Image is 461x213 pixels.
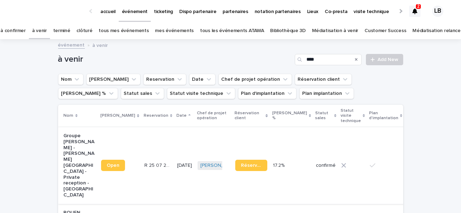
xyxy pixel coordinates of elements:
[316,163,336,169] p: confirmé
[315,109,332,122] p: Statut sales
[235,160,267,171] a: Réservation
[177,163,192,169] p: [DATE]
[272,109,307,122] p: [PERSON_NAME] %
[58,54,292,65] h1: à venir
[412,23,461,39] a: Médiatisation relance
[143,74,186,85] button: Reservation
[99,23,149,39] a: tous mes événements
[176,112,187,120] p: Date
[53,23,70,39] a: terminé
[409,6,420,17] div: 2
[189,74,216,85] button: Date
[101,160,125,171] a: Open
[200,23,264,39] a: tous les événements ATAWA
[100,112,135,120] p: [PERSON_NAME]
[167,88,235,99] button: Statut visite technique
[235,109,264,122] p: Réservation client
[121,88,164,99] button: Statut sales
[295,54,362,65] input: Search
[241,163,262,168] span: Réservation
[200,163,239,169] a: [PERSON_NAME]
[86,74,141,85] button: Lien Stacker
[144,161,173,169] p: R 25 07 2315
[14,4,82,18] img: Ls34BcGeRexTGTNfXpUC
[378,57,399,62] span: Add New
[197,109,230,122] p: Chef de projet opération
[107,163,119,168] span: Open
[58,41,85,49] a: événement
[369,109,398,122] p: Plan d'implantation
[76,23,92,39] a: clôturé
[432,6,443,17] div: LB
[238,88,297,99] button: Plan d'implantation
[58,74,83,85] button: Nom
[417,4,420,9] p: 2
[58,88,118,99] button: Marge %
[365,23,406,39] a: Customer Success
[58,127,448,204] tr: Groupe [PERSON_NAME] - [PERSON_NAME][GEOGRAPHIC_DATA] - Private reception - [GEOGRAPHIC_DATA]Open...
[32,23,47,39] a: à venir
[93,41,108,49] p: à venir
[144,112,168,120] p: Reservation
[312,23,359,39] a: Médiatisation à venir
[218,74,292,85] button: Chef de projet opération
[64,133,96,198] p: Groupe [PERSON_NAME] - [PERSON_NAME][GEOGRAPHIC_DATA] - Private reception - [GEOGRAPHIC_DATA]
[0,23,26,39] a: à confirmer
[64,112,74,120] p: Nom
[273,161,286,169] p: 17.2%
[299,88,354,99] button: Plan implantation
[155,23,194,39] a: mes événements
[341,107,361,125] p: Statut visite technique
[270,23,305,39] a: Bibliothèque 3D
[295,74,352,85] button: Réservation client
[366,54,403,65] a: Add New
